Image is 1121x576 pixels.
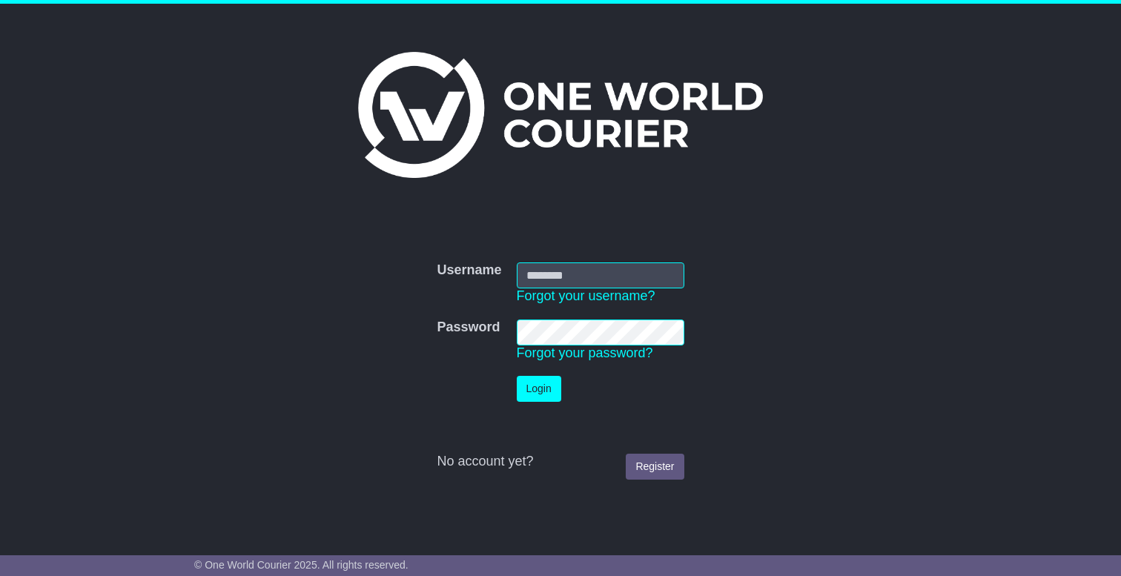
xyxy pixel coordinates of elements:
[437,454,684,470] div: No account yet?
[517,345,653,360] a: Forgot your password?
[626,454,684,480] a: Register
[517,288,655,303] a: Forgot your username?
[517,376,561,402] button: Login
[437,262,501,279] label: Username
[437,320,500,336] label: Password
[358,52,763,178] img: One World
[194,559,409,571] span: © One World Courier 2025. All rights reserved.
